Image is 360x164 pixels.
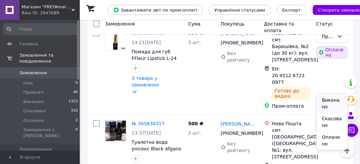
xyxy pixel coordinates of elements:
div: [PHONE_NUMBER] [219,129,255,138]
span: Нові [23,80,33,86]
span: 14:21[DATE] [132,40,161,45]
span: Магазин "FREYAmarket" [22,4,71,10]
li: Оплачено [317,131,348,150]
span: Доставка та оплата [264,21,294,33]
span: 310 [71,108,78,114]
a: Помада для губ FFleur Lipstick L-24 Флер No299 [132,49,177,68]
span: 46 [73,89,78,95]
img: Фото товару [105,121,126,141]
a: № 365830317 [132,121,165,126]
div: Пром-оплата [272,103,311,109]
li: Виконано [317,94,348,113]
span: Замовлення з [PERSON_NAME] [23,127,75,139]
span: Завантажити звіт по пром-оплаті [113,7,197,13]
span: Покупець [221,21,244,27]
input: Пошук [3,23,78,35]
button: Експорт [277,5,306,15]
div: смт. [GEOGRAPHIC_DATA] ([GEOGRAPHIC_DATA].), №1: вул. [STREET_ADDRESS] [272,127,311,160]
span: 0 [75,80,78,86]
span: Головна [19,41,38,47]
span: Без рейтингу [227,51,250,63]
span: Експорт [283,8,301,13]
a: Фото товару [105,120,126,141]
span: Повідомлення [19,146,52,152]
span: Виконані [23,99,44,105]
span: Оплачені [23,118,44,124]
div: Готово до видачі [272,87,311,100]
button: Наверх [340,144,354,158]
span: ЕН: 20 4512 6723 0977 [272,66,306,85]
span: 0 [75,127,78,139]
span: 2 шт. [188,130,201,136]
span: Статус [316,21,333,27]
span: Без рейтингу [227,141,250,153]
span: Управління статусами [214,8,265,13]
div: Ваш ID: 3947689 [22,10,80,16]
li: Скасовано [317,113,348,131]
button: Завантажити звіт по пром-оплаті [108,5,202,15]
span: 13:37[DATE] [132,130,161,136]
img: Фото товару [105,30,126,51]
span: 500 ₴ [188,121,203,126]
span: Cума [188,21,200,27]
div: Нова Пошта [272,120,311,127]
span: 1323 [68,99,78,105]
a: [PERSON_NAME] [221,121,259,127]
span: Прийняті [23,89,44,95]
div: Оплачено [316,46,348,59]
div: смт. Баришівка, №2 (до 30 кг): вул. [STREET_ADDRESS] [272,36,311,63]
a: 3 товара у замовленні [132,76,159,87]
span: Замовлення та повідомлення [19,52,80,64]
span: 3 шт. [188,40,201,45]
button: Управління статусами [209,5,271,15]
span: Скасовані [23,108,46,114]
span: 2 [75,118,78,124]
span: Замовлення [19,70,47,76]
span: Замовлення [105,21,135,27]
div: Прийнято [322,33,334,40]
div: [PHONE_NUMBER] [219,38,255,47]
button: Чат з покупцем [345,124,358,137]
